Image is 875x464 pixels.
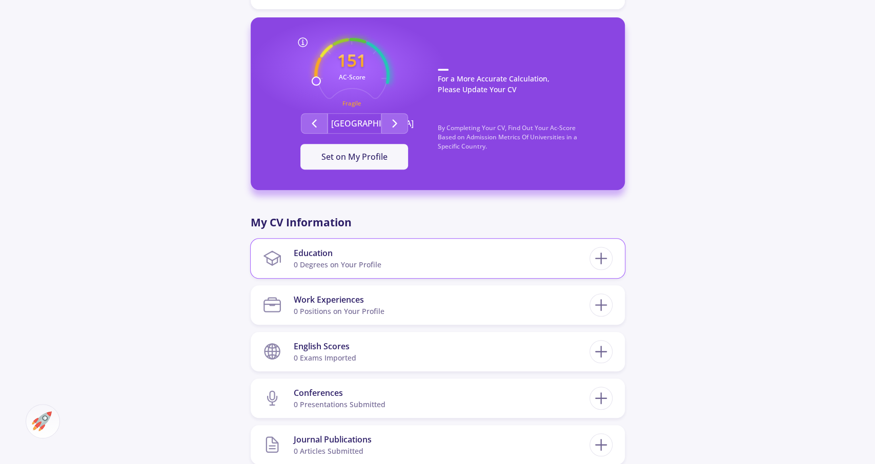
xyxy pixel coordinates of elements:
[294,293,384,306] div: Work Experiences
[438,69,604,105] p: For a More Accurate Calculation, Please Update Your CV
[294,306,384,317] div: 0 Positions on Your Profile
[342,100,361,108] text: Fragile
[294,446,372,456] div: 0 articles submitted
[294,352,356,363] div: 0 exams imported
[300,144,408,170] button: Set on My Profile
[294,247,381,259] div: Education
[337,49,367,72] text: 151
[328,113,381,134] button: [GEOGRAPHIC_DATA]
[271,113,438,134] div: Second group
[294,399,385,410] div: 0 presentations submitted
[338,73,365,81] text: AC-Score
[294,433,372,446] div: Journal Publications
[294,387,385,399] div: Conferences
[321,151,388,162] span: Set on My Profile
[294,340,356,352] div: English Scores
[294,259,381,270] div: 0 Degrees on Your Profile
[438,123,604,161] p: By Completing Your CV, Find Out Your Ac-Score Based on Admission Metrics Of Universities in a Spe...
[251,215,625,231] p: My CV Information
[32,411,52,431] img: ac-market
